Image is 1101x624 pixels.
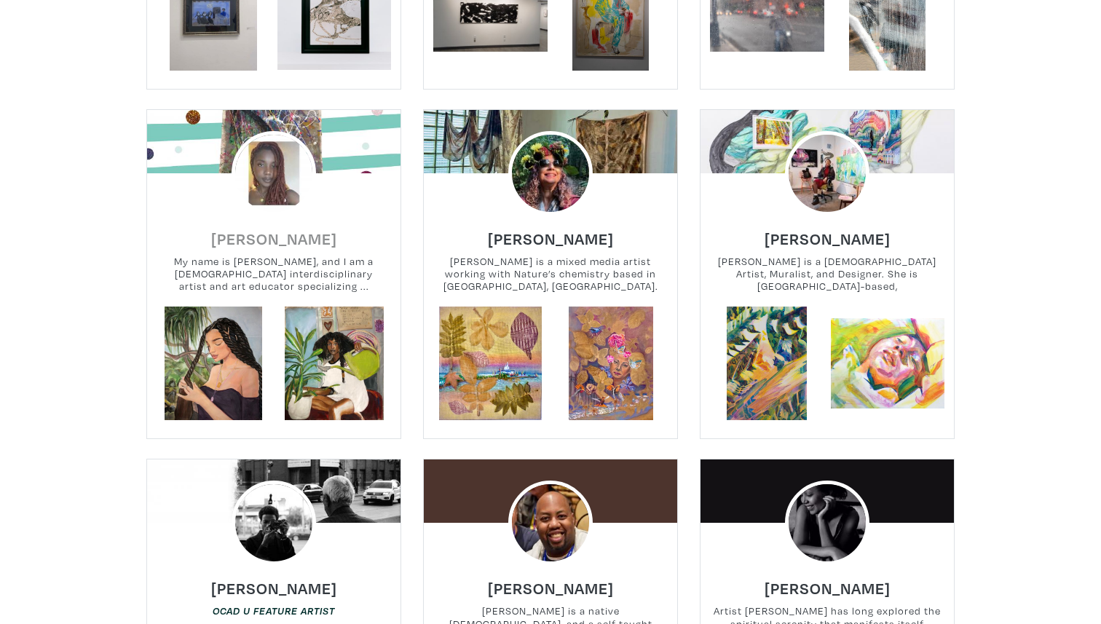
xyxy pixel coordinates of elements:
[488,578,614,598] h6: [PERSON_NAME]
[785,131,869,216] img: phpThumb.php
[211,578,337,598] h6: [PERSON_NAME]
[211,225,337,242] a: [PERSON_NAME]
[213,604,335,617] a: OCAD U Feature Artist
[488,575,614,592] a: [PERSON_NAME]
[701,255,954,293] small: [PERSON_NAME] is a [DEMOGRAPHIC_DATA] Artist, Muralist, and Designer. She is [GEOGRAPHIC_DATA]-ba...
[765,225,891,242] a: [PERSON_NAME]
[147,255,400,293] small: My name is [PERSON_NAME], and I am a [DEMOGRAPHIC_DATA] interdisciplinary artist and art educator...
[213,605,335,617] em: OCAD U Feature Artist
[508,481,593,565] img: phpThumb.php
[785,481,869,565] img: phpThumb.php
[211,575,337,592] a: [PERSON_NAME]
[488,229,614,248] h6: [PERSON_NAME]
[765,575,891,592] a: [PERSON_NAME]
[508,131,593,216] img: phpThumb.php
[232,481,316,565] img: phpThumb.php
[211,229,337,248] h6: [PERSON_NAME]
[488,225,614,242] a: [PERSON_NAME]
[765,229,891,248] h6: [PERSON_NAME]
[765,578,891,598] h6: [PERSON_NAME]
[424,255,677,293] small: [PERSON_NAME] is a mixed media artist working with Nature’s chemistry based in [GEOGRAPHIC_DATA],...
[232,131,316,216] img: phpThumb.php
